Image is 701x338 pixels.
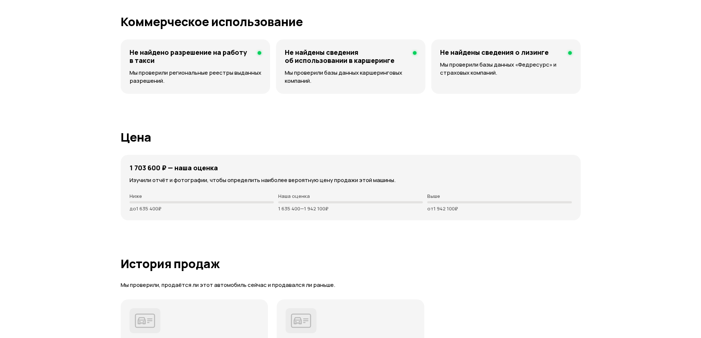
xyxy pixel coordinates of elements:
h4: Не найдено разрешение на работу в такси [130,48,252,64]
h4: 1 703 600 ₽ — наша оценка [130,164,218,172]
p: Мы проверили базы данных каршеринговых компаний. [285,69,417,85]
p: Ниже [130,193,274,199]
h1: Коммерческое использование [121,15,581,28]
p: до 1 635 400 ₽ [130,206,274,211]
p: от 1 942 100 ₽ [427,206,572,211]
h1: История продаж [121,257,581,270]
p: Изучили отчёт и фотографии, чтобы определить наиболее вероятную цену продажи этой машины. [130,176,572,184]
p: Мы проверили, продаётся ли этот автомобиль сейчас и продавался ли раньше. [121,281,581,289]
p: Мы проверили базы данных «Федресурс» и страховых компаний. [440,61,571,77]
p: 1 635 400 — 1 942 100 ₽ [278,206,423,211]
h4: Не найдены сведения об использовании в каршеринге [285,48,407,64]
p: Мы проверили региональные реестры выданных разрешений. [130,69,261,85]
p: Выше [427,193,572,199]
p: Наша оценка [278,193,423,199]
h1: Цена [121,131,581,144]
h4: Не найдены сведения о лизинге [440,48,549,56]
